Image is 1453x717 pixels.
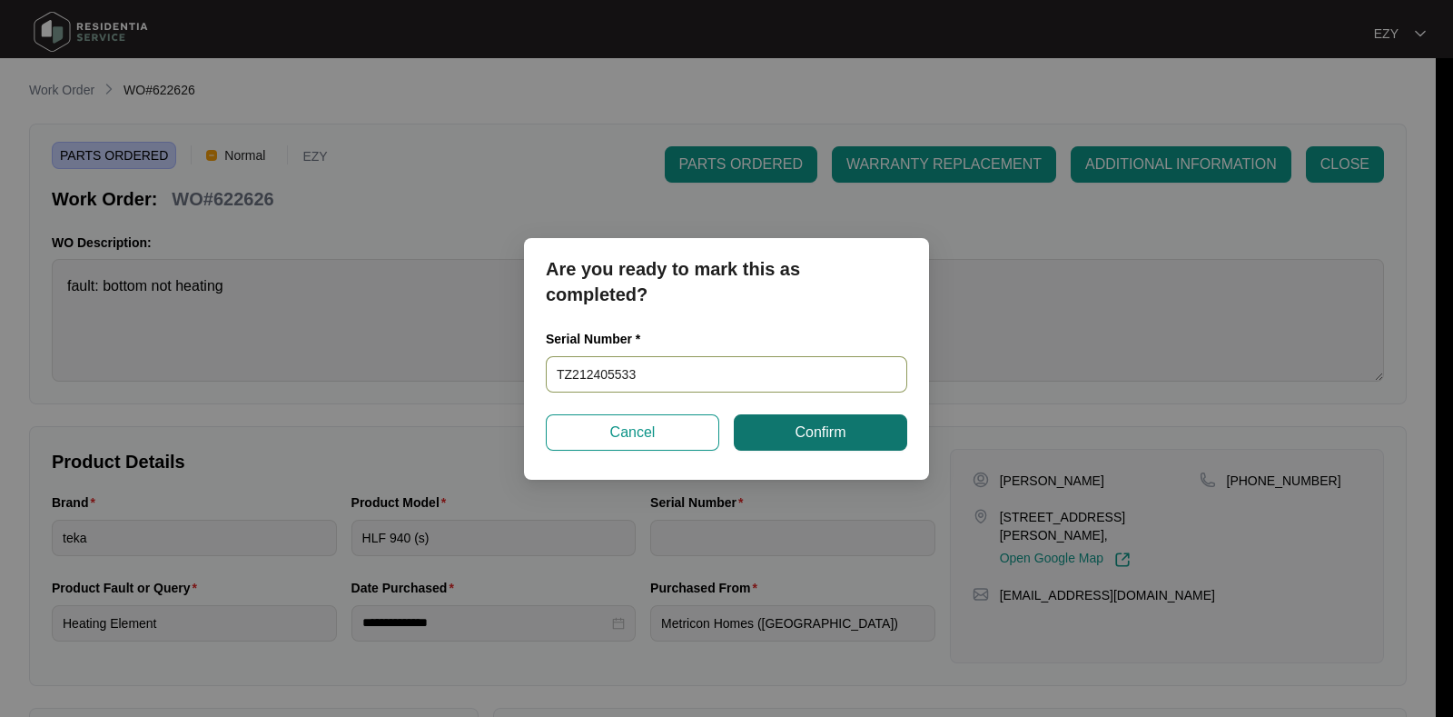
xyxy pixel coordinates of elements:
p: Are you ready to mark this as [546,256,907,282]
span: Cancel [610,422,656,443]
button: Cancel [546,414,719,451]
span: Confirm [795,422,845,443]
button: Confirm [734,414,907,451]
p: completed? [546,282,907,307]
label: Serial Number * [546,330,654,348]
